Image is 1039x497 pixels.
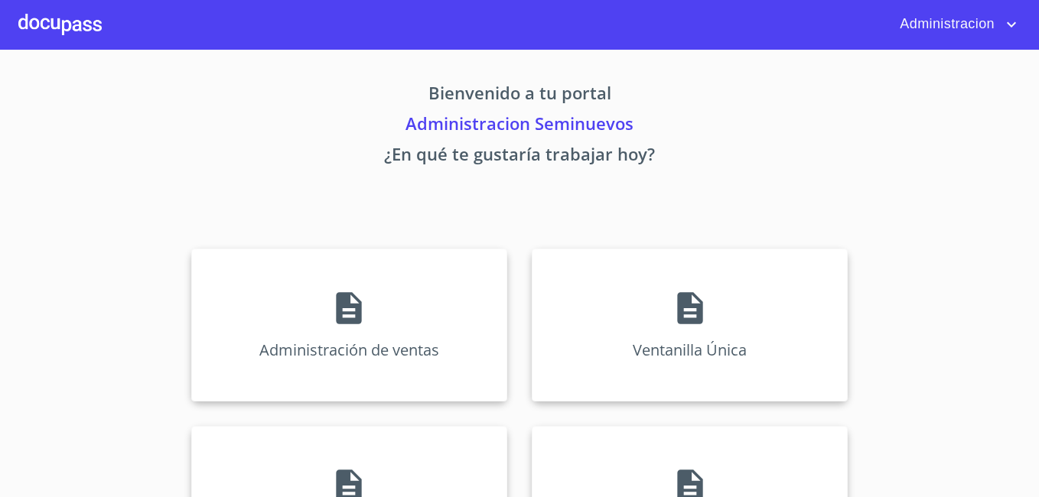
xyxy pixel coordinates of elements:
p: Administración de ventas [259,339,439,360]
button: account of current user [888,12,1021,37]
p: Bienvenido a tu portal [48,80,991,111]
p: Administracion Seminuevos [48,111,991,141]
p: ¿En qué te gustaría trabajar hoy? [48,141,991,172]
span: Administracion [888,12,1002,37]
p: Ventanilla Única [633,339,747,360]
